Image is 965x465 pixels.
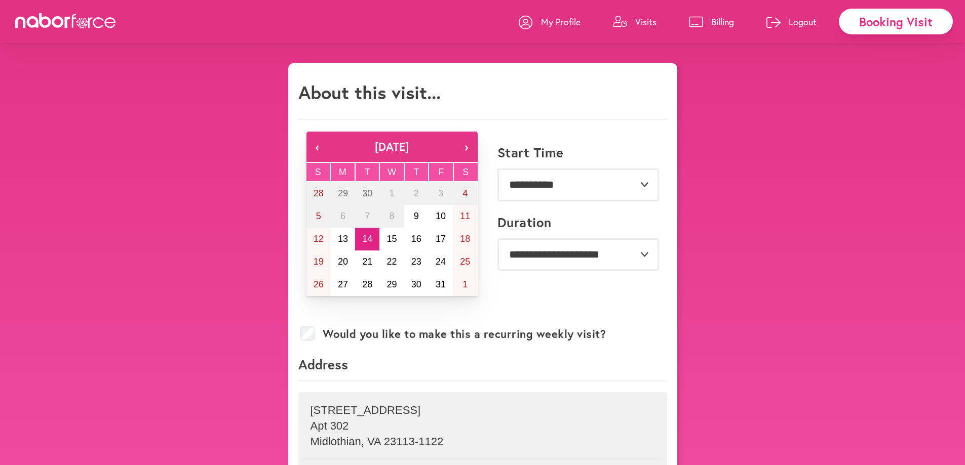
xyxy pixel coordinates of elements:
[355,205,379,228] button: October 7, 2025
[314,279,324,289] abbr: October 26, 2025
[355,182,379,205] button: September 30, 2025
[429,182,453,205] button: October 3, 2025
[331,228,355,250] button: October 13, 2025
[429,250,453,273] button: October 24, 2025
[387,234,397,244] abbr: October 15, 2025
[355,250,379,273] button: October 21, 2025
[387,279,397,289] abbr: October 29, 2025
[298,81,441,103] h1: About this visit...
[298,356,667,381] p: Address
[389,211,394,221] abbr: October 8, 2025
[635,16,657,28] p: Visits
[404,182,429,205] button: October 2, 2025
[315,167,321,177] abbr: Sunday
[379,182,404,205] button: October 1, 2025
[462,188,468,198] abbr: October 4, 2025
[362,279,372,289] abbr: October 28, 2025
[340,211,345,221] abbr: October 6, 2025
[613,7,657,37] a: Visits
[339,167,346,177] abbr: Monday
[414,188,419,198] abbr: October 2, 2025
[338,257,348,267] abbr: October 20, 2025
[766,7,817,37] a: Logout
[453,273,477,296] button: November 1, 2025
[338,188,348,198] abbr: September 29, 2025
[453,205,477,228] button: October 11, 2025
[329,132,455,162] button: [DATE]
[436,234,446,244] abbr: October 17, 2025
[314,257,324,267] abbr: October 19, 2025
[311,435,655,448] p: Midlothian , VA 23113-1122
[411,257,421,267] abbr: October 23, 2025
[311,404,655,417] p: [STREET_ADDRESS]
[355,228,379,250] button: October 14, 2025
[429,273,453,296] button: October 31, 2025
[711,16,734,28] p: Billing
[411,279,421,289] abbr: October 30, 2025
[460,257,470,267] abbr: October 25, 2025
[306,182,331,205] button: September 28, 2025
[404,205,429,228] button: October 9, 2025
[462,167,469,177] abbr: Saturday
[338,279,348,289] abbr: October 27, 2025
[497,145,564,160] label: Start Time
[453,250,477,273] button: October 25, 2025
[379,250,404,273] button: October 22, 2025
[414,211,419,221] abbr: October 9, 2025
[331,250,355,273] button: October 20, 2025
[436,257,446,267] abbr: October 24, 2025
[314,234,324,244] abbr: October 12, 2025
[460,211,470,221] abbr: October 11, 2025
[316,211,321,221] abbr: October 5, 2025
[331,182,355,205] button: September 29, 2025
[389,188,394,198] abbr: October 1, 2025
[362,257,372,267] abbr: October 21, 2025
[519,7,581,37] a: My Profile
[497,215,552,230] label: Duration
[364,167,370,177] abbr: Tuesday
[436,211,446,221] abbr: October 10, 2025
[362,234,372,244] abbr: October 14, 2025
[306,205,331,228] button: October 5, 2025
[387,257,397,267] abbr: October 22, 2025
[331,273,355,296] button: October 27, 2025
[839,9,953,34] div: Booking Visit
[429,228,453,250] button: October 17, 2025
[414,167,419,177] abbr: Thursday
[689,7,734,37] a: Billing
[362,188,372,198] abbr: September 30, 2025
[379,273,404,296] button: October 29, 2025
[323,327,606,341] label: Would you like to make this a recurring weekly visit?
[453,228,477,250] button: October 18, 2025
[404,228,429,250] button: October 16, 2025
[314,188,324,198] abbr: September 28, 2025
[436,279,446,289] abbr: October 31, 2025
[306,250,331,273] button: October 19, 2025
[388,167,396,177] abbr: Wednesday
[453,182,477,205] button: October 4, 2025
[311,419,655,433] p: Apt 302
[306,273,331,296] button: October 26, 2025
[355,273,379,296] button: October 28, 2025
[455,132,478,162] button: ›
[429,205,453,228] button: October 10, 2025
[404,273,429,296] button: October 30, 2025
[331,205,355,228] button: October 6, 2025
[462,279,468,289] abbr: November 1, 2025
[411,234,421,244] abbr: October 16, 2025
[306,132,329,162] button: ‹
[789,16,817,28] p: Logout
[541,16,581,28] p: My Profile
[365,211,370,221] abbr: October 7, 2025
[306,228,331,250] button: October 12, 2025
[404,250,429,273] button: October 23, 2025
[438,167,444,177] abbr: Friday
[379,228,404,250] button: October 15, 2025
[338,234,348,244] abbr: October 13, 2025
[460,234,470,244] abbr: October 18, 2025
[438,188,443,198] abbr: October 3, 2025
[379,205,404,228] button: October 8, 2025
